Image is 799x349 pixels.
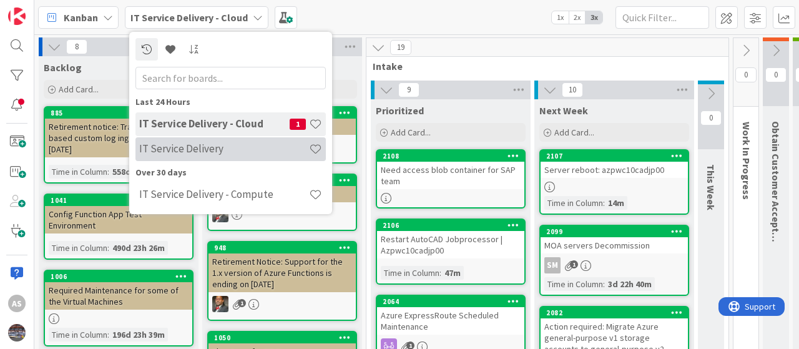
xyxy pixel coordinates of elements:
span: : [439,266,441,280]
div: 948 [214,243,356,252]
span: 2x [569,11,586,24]
div: 490d 23h 26m [109,241,168,255]
span: 8 [66,39,87,54]
span: 10 [562,82,583,97]
span: Next Week [539,104,588,117]
div: Restart AutoCAD Jobprocessor | Azpwc10cadjp00 [377,231,524,258]
div: 2082 [541,307,688,318]
div: 1006 [45,271,192,282]
div: Azure ExpressRoute Scheduled Maintenance [377,307,524,335]
span: Prioritized [376,104,424,117]
div: DP [208,206,356,222]
span: 0 [735,67,757,82]
input: Search for boards... [135,67,326,89]
div: SM [541,257,688,273]
span: Add Card... [59,84,99,95]
div: 2107Server reboot: azpwc10cadjp00 [541,150,688,178]
div: 2107 [546,152,688,160]
div: 885 [45,107,192,119]
span: Add Card... [391,127,431,138]
div: 14m [605,196,627,210]
div: Need access blob container for SAP team [377,162,524,189]
span: : [107,241,109,255]
div: Over 30 days [135,166,326,179]
span: : [107,165,109,179]
div: 2064Azure ExpressRoute Scheduled Maintenance [377,296,524,335]
span: Intake [373,60,713,72]
span: 1 [238,299,246,307]
div: Server reboot: azpwc10cadjp00 [541,162,688,178]
span: Backlog [44,61,82,74]
img: Visit kanbanzone.com [8,7,26,25]
div: 948 [208,242,356,253]
div: Retirement Notice: Support for the 1.x version of Azure Functions is ending on [DATE] [208,253,356,292]
div: Last 24 Hours [135,96,326,109]
span: : [603,196,605,210]
span: Work In Progress [740,122,753,200]
div: 2106 [377,220,524,231]
div: DP [208,296,356,312]
img: DP [212,206,228,222]
div: 885Retirement notice: Transition to DCR-based custom log ingestion by [DATE] [45,107,192,157]
span: Support [26,2,57,17]
div: 3d 22h 40m [605,277,655,291]
div: 2064 [383,297,524,306]
img: DP [212,296,228,312]
span: : [107,328,109,342]
span: 1 [570,260,578,268]
span: : [603,277,605,291]
div: 1041 [45,195,192,206]
div: 558d 2h 57m [109,165,164,179]
div: 2099 [541,226,688,237]
div: Time in Column [381,266,439,280]
div: 2064 [377,296,524,307]
span: Kanban [64,10,98,25]
span: Obtain Customer Acceptance [770,121,782,254]
div: 47m [441,266,464,280]
div: SM [544,257,561,273]
div: MOA servers Decommission [541,237,688,253]
div: 948Retirement Notice: Support for the 1.x version of Azure Functions is ending on [DATE] [208,242,356,292]
div: 1050 [214,333,356,342]
span: 3x [586,11,602,24]
div: Time in Column [49,241,107,255]
div: Time in Column [49,165,107,179]
span: 1 [290,119,306,130]
div: 2108Need access blob container for SAP team [377,150,524,189]
span: Add Card... [554,127,594,138]
div: 196d 23h 39m [109,328,168,342]
div: 2108 [377,150,524,162]
div: 2106Restart AutoCAD Jobprocessor | Azpwc10cadjp00 [377,220,524,258]
div: 885 [51,109,192,117]
div: 2099MOA servers Decommission [541,226,688,253]
div: AS [8,295,26,312]
div: Time in Column [49,328,107,342]
span: 1x [552,11,569,24]
span: 19 [390,40,411,55]
span: 0 [765,67,787,82]
div: 2107 [541,150,688,162]
div: 2106 [383,221,524,230]
img: avatar [8,324,26,342]
b: IT Service Delivery - Cloud [130,11,248,24]
div: 1041Config Function App Test Environment [45,195,192,233]
h4: IT Service Delivery - Cloud [139,117,290,130]
div: 1050 [208,332,356,343]
span: 9 [398,82,419,97]
span: 0 [700,111,722,125]
div: 2082 [546,308,688,317]
div: Time in Column [544,277,603,291]
div: Retirement notice: Transition to DCR-based custom log ingestion by [DATE] [45,119,192,157]
div: 2099 [546,227,688,236]
div: 1041 [51,196,192,205]
h4: IT Service Delivery [139,142,309,155]
div: Config Function App Test Environment [45,206,192,233]
div: 1006 [51,272,192,281]
span: This Week [705,164,717,210]
div: 2108 [383,152,524,160]
input: Quick Filter... [615,6,709,29]
h4: IT Service Delivery - Compute [139,188,309,200]
div: 1006Required Maintenance for some of the Virtual Machines [45,271,192,310]
div: Time in Column [544,196,603,210]
div: Required Maintenance for some of the Virtual Machines [45,282,192,310]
